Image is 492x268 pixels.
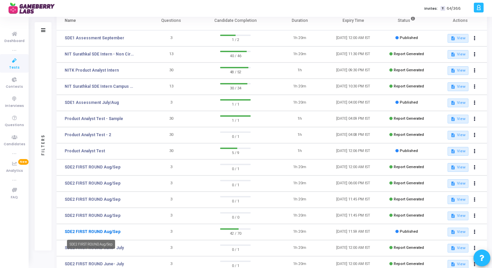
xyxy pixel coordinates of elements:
button: View [448,244,468,253]
span: Published [400,100,418,105]
mat-icon: description [451,181,455,186]
span: 0 / 1 [220,197,251,204]
td: 1h 20m [273,159,326,176]
span: Published [400,229,418,234]
th: Actions [433,11,487,30]
td: 1h 20m [273,240,326,256]
mat-icon: description [451,214,455,218]
mat-icon: description [451,101,455,105]
span: Candidates [4,142,25,147]
td: [DATE] 04:00 PM IST [326,95,380,111]
mat-icon: description [451,133,455,138]
a: SDE1 Assessment September [65,35,124,41]
span: 0 / 0 [220,214,251,220]
td: 1h 20m [273,192,326,208]
td: 1h 20m [273,46,326,63]
span: Report Generated [394,245,424,250]
button: View [448,34,468,43]
a: Product Analyst Test - 2 [65,132,111,138]
mat-icon: description [451,246,455,251]
td: [DATE] 06:00 PM IST [326,176,380,192]
span: Report Generated [394,116,424,121]
span: Report Generated [394,84,424,88]
td: 1h [273,143,326,159]
td: 30 [144,111,198,127]
mat-icon: description [451,165,455,170]
td: [DATE] 04:09 PM IST [326,111,380,127]
td: [DATE] 04:08 PM IST [326,127,380,143]
span: 64/366 [447,6,461,11]
span: 1 / 1 [220,117,251,123]
td: 3 [144,192,198,208]
span: Contests [6,84,23,90]
mat-icon: description [451,36,455,41]
th: Name [57,11,144,30]
button: View [448,228,468,236]
span: Report Generated [394,165,424,169]
td: 1h [273,127,326,143]
td: 13 [144,46,198,63]
a: SDE1 Assessment July/Aug [65,100,119,106]
th: Expiry Time [326,11,380,30]
span: Analytics [6,168,23,174]
td: 3 [144,224,198,240]
a: SDE2 FIRST ROUND Aug/Sep [65,229,120,235]
a: NITK Product Analyst Intern [65,67,119,73]
button: View [448,50,468,59]
td: 1h [273,111,326,127]
button: View [448,115,468,123]
span: 40 / 46 [220,52,251,59]
span: Questions [5,122,24,128]
span: Report Generated [394,197,424,201]
button: View [448,212,468,220]
label: Invites: [424,6,438,11]
span: 0 / 1 [220,181,251,188]
span: Report Generated [394,132,424,137]
mat-icon: description [451,52,455,57]
td: [DATE] 12:00 AM IST [326,30,380,46]
th: Status [380,11,433,30]
button: View [448,82,468,91]
a: NIT Surathkal SDE Intern Campus Test [65,83,134,89]
div: Filters [40,108,46,182]
a: SDE2 FIRST ROUND June- July [65,261,124,267]
td: 3 [144,30,198,46]
a: NIT Surathkal SDE Intern - Non Circuit [65,51,134,57]
td: 30 [144,143,198,159]
span: Dashboard [4,38,25,44]
mat-icon: description [451,262,455,267]
mat-icon: description [451,117,455,121]
td: 3 [144,240,198,256]
span: 1 / 2 [220,36,251,43]
button: View [448,179,468,188]
button: View [448,66,468,75]
th: Duration [273,11,326,30]
span: 5 / 9 [220,149,251,156]
button: View [448,147,468,156]
span: New [18,159,29,165]
span: 30 / 34 [220,84,251,91]
td: 3 [144,176,198,192]
span: Report Generated [394,262,424,266]
span: Interviews [5,103,24,109]
span: 0 / 1 [220,246,251,253]
div: SDE2 FIRST ROUND Aug/Sep [67,240,115,249]
a: SDE2 FIRST ROUND Aug/Sep [65,180,120,186]
td: 1h 20m [273,176,326,192]
td: 1h 20m [273,224,326,240]
td: 30 [144,63,198,79]
td: 13 [144,79,198,95]
th: Candidate Completion [198,11,273,30]
button: View [448,163,468,172]
a: Product Analyst Test [65,148,105,154]
span: 0 / 1 [220,133,251,140]
td: [DATE] 12:00 AM IST [326,240,380,256]
td: 3 [144,159,198,176]
span: 1 / 1 [220,101,251,107]
td: [DATE] 09:30 PM IST [326,63,380,79]
mat-icon: description [451,149,455,154]
button: View [448,99,468,107]
td: [DATE] 11:30 PM IST [326,46,380,63]
span: T [441,6,445,11]
span: 42 / 70 [220,230,251,236]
